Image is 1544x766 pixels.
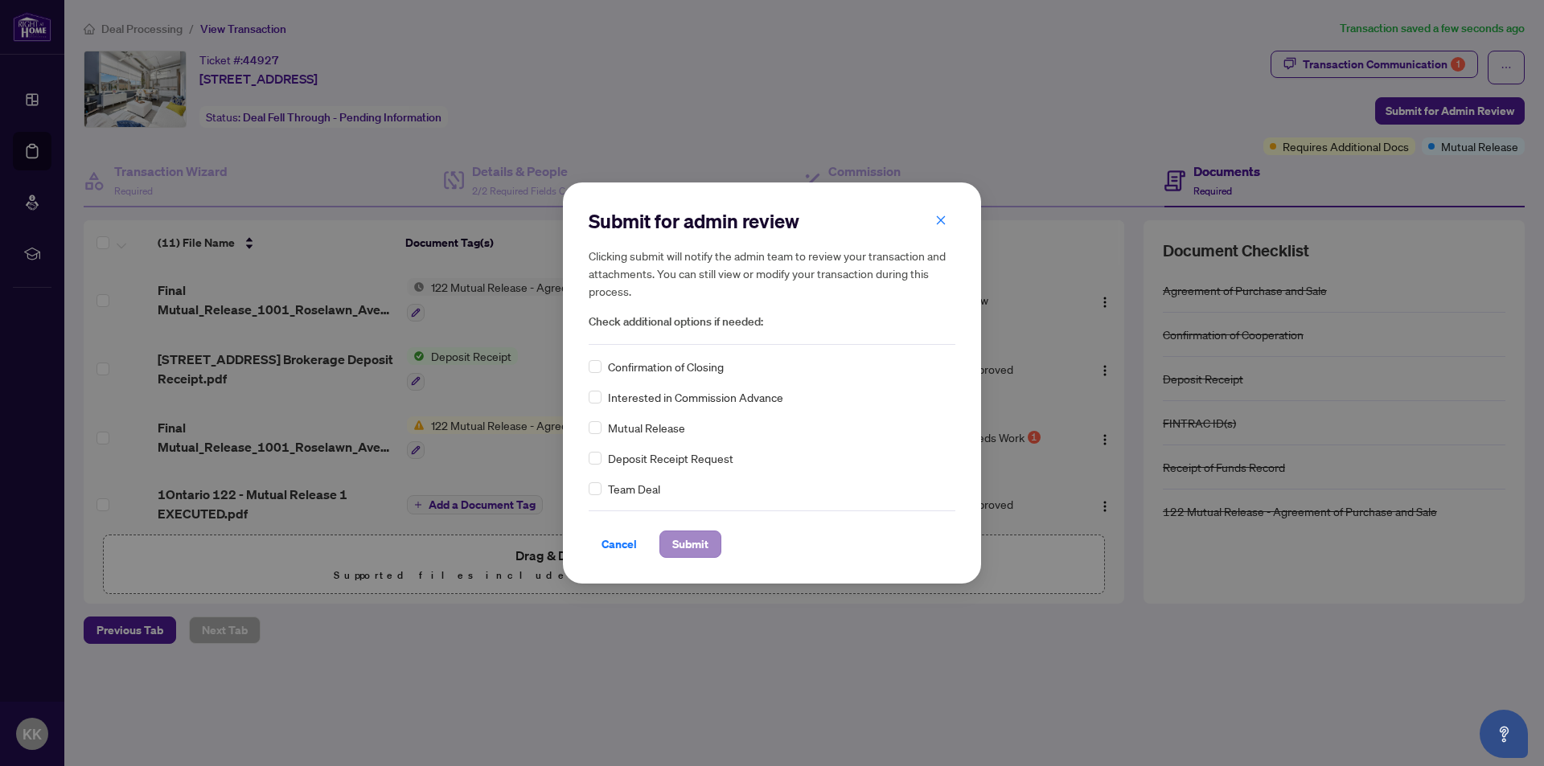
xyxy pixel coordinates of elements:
button: Submit [659,530,721,558]
span: Interested in Commission Advance [608,388,783,406]
button: Open asap [1480,710,1528,758]
span: Team Deal [608,480,660,498]
h2: Submit for admin review [589,208,955,234]
span: Submit [672,531,708,557]
span: Deposit Receipt Request [608,449,733,467]
button: Cancel [589,530,650,558]
span: close [935,215,947,226]
span: Check additional options if needed: [589,313,955,331]
h5: Clicking submit will notify the admin team to review your transaction and attachments. You can st... [589,247,955,300]
span: Confirmation of Closing [608,358,724,375]
span: Cancel [602,531,637,557]
span: Mutual Release [608,419,685,436]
